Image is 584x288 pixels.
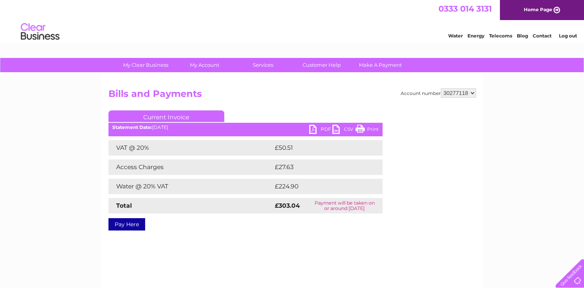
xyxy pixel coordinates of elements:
a: CSV [332,125,355,136]
a: Services [231,58,295,72]
a: My Clear Business [114,58,178,72]
td: Water @ 20% VAT [108,179,273,194]
a: Water [448,33,463,39]
a: Contact [533,33,552,39]
b: Statement Date: [112,124,152,130]
a: 0333 014 3131 [438,4,492,14]
td: £50.51 [273,140,366,156]
strong: Total [116,202,132,209]
td: £27.63 [273,159,367,175]
td: Payment will be taken on or around [DATE] [307,198,383,213]
img: logo.png [20,20,60,44]
a: Current Invoice [108,110,224,122]
div: Clear Business is a trading name of Verastar Limited (registered in [GEOGRAPHIC_DATA] No. 3667643... [110,4,475,37]
a: Blog [517,33,528,39]
div: [DATE] [108,125,383,130]
a: Pay Here [108,218,145,230]
a: Log out [559,33,577,39]
a: Customer Help [290,58,354,72]
a: Telecoms [489,33,512,39]
h2: Bills and Payments [108,88,476,103]
td: Access Charges [108,159,273,175]
a: My Account [173,58,236,72]
a: Make A Payment [349,58,412,72]
strong: £303.04 [275,202,300,209]
a: PDF [309,125,332,136]
a: Energy [467,33,484,39]
td: VAT @ 20% [108,140,273,156]
td: £224.90 [273,179,369,194]
div: Account number [401,88,476,98]
a: Print [355,125,379,136]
